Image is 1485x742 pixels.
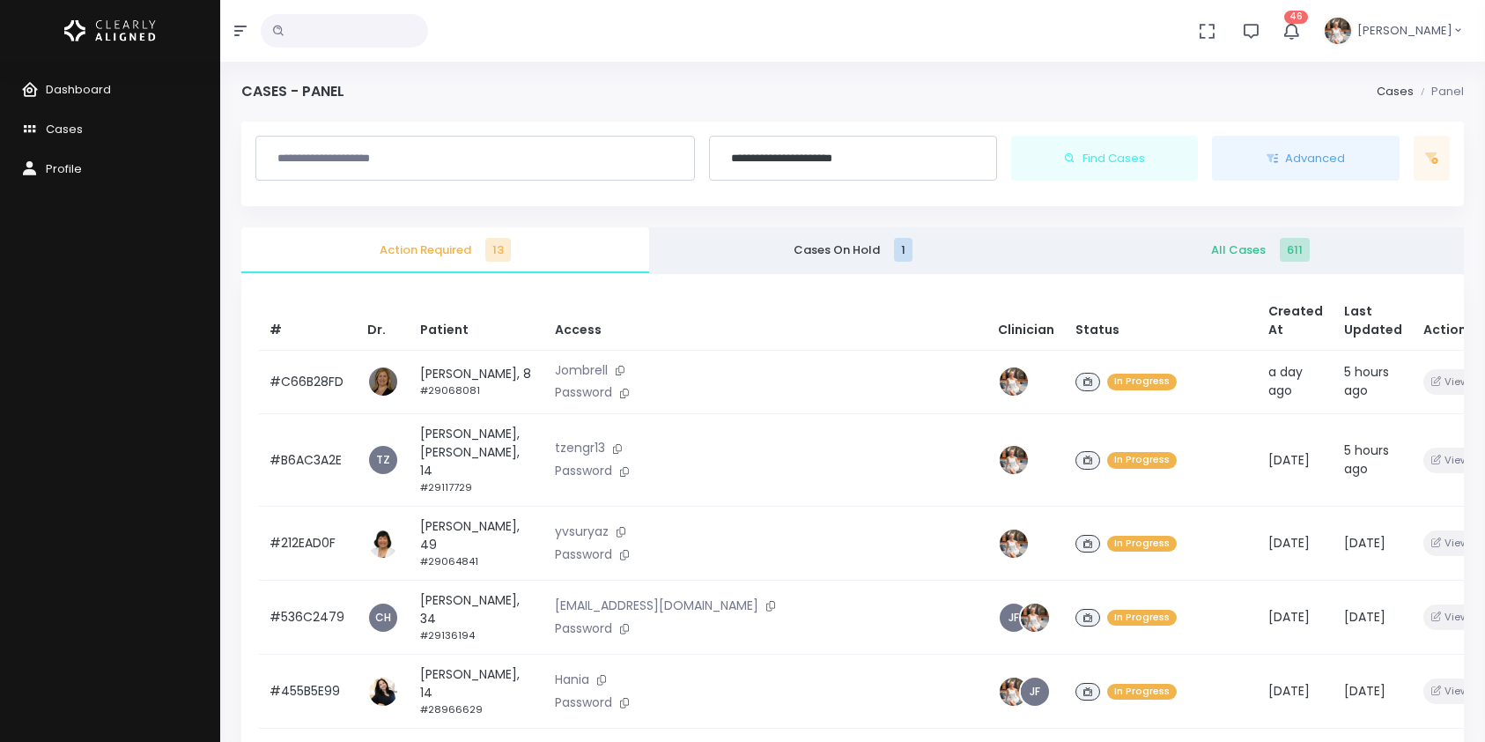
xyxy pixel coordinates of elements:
[1268,363,1303,399] span: a day ago
[1107,374,1177,390] span: In Progress
[1344,608,1385,626] span: [DATE]
[1000,604,1028,632] a: JF
[255,241,635,259] span: Action Required
[1268,608,1310,626] span: [DATE]
[420,702,483,716] small: #28966629
[410,581,544,655] td: [PERSON_NAME], 34
[987,292,1065,351] th: Clinician
[1212,136,1400,182] button: Advanced
[410,655,544,729] td: [PERSON_NAME], 14
[1011,136,1199,182] button: Find Cases
[555,620,977,639] p: Password
[64,12,156,49] img: Logo Horizontal
[1107,684,1177,701] span: In Progress
[357,292,410,351] th: Dr.
[259,581,357,655] td: #536C2479
[420,383,480,397] small: #29068081
[1268,682,1310,700] span: [DATE]
[1284,11,1308,24] span: 46
[1268,534,1310,552] span: [DATE]
[410,414,544,507] td: [PERSON_NAME], [PERSON_NAME], 14
[259,507,357,581] td: #212EAD0F
[1107,452,1177,469] span: In Progress
[410,292,544,351] th: Patient
[410,350,544,414] td: [PERSON_NAME], 8
[420,480,472,494] small: #29117729
[555,361,977,381] p: Jombrell
[1334,292,1413,351] th: Last Updated
[1107,536,1177,553] span: In Progress
[555,439,977,458] p: tzengr13
[555,462,977,481] p: Password
[555,383,977,403] p: Password
[259,655,357,729] td: #455B5E99
[369,604,397,632] a: CH
[1322,15,1354,47] img: Header Avatar
[544,292,987,351] th: Access
[259,414,357,507] td: #B6AC3A2E
[1357,22,1452,40] span: [PERSON_NAME]
[1280,238,1310,262] span: 611
[1344,534,1385,552] span: [DATE]
[1021,678,1049,706] a: JF
[1414,83,1464,100] li: Panel
[1107,610,1177,627] span: In Progress
[241,83,344,100] h4: Cases - Panel
[1377,83,1414,100] a: Cases
[259,350,357,414] td: #C66B28FD
[1268,451,1310,469] span: [DATE]
[1065,292,1258,351] th: Status
[1258,292,1334,351] th: Created At
[894,238,912,262] span: 1
[46,160,82,177] span: Profile
[420,628,475,642] small: #29136194
[555,545,977,565] p: Password
[420,554,478,568] small: #29064841
[410,507,544,581] td: [PERSON_NAME], 49
[1070,241,1450,259] span: All Cases
[1344,363,1389,399] span: 5 hours ago
[555,597,977,616] p: [EMAIL_ADDRESS][DOMAIN_NAME]
[555,523,977,542] p: yvsuryaz
[259,292,357,351] th: #
[555,694,977,713] p: Password
[1344,682,1385,700] span: [DATE]
[46,81,111,98] span: Dashboard
[663,241,1043,259] span: Cases On Hold
[555,671,977,690] p: Hania
[1344,441,1389,478] span: 5 hours ago
[485,238,511,262] span: 13
[369,446,397,474] a: TZ
[46,121,83,137] span: Cases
